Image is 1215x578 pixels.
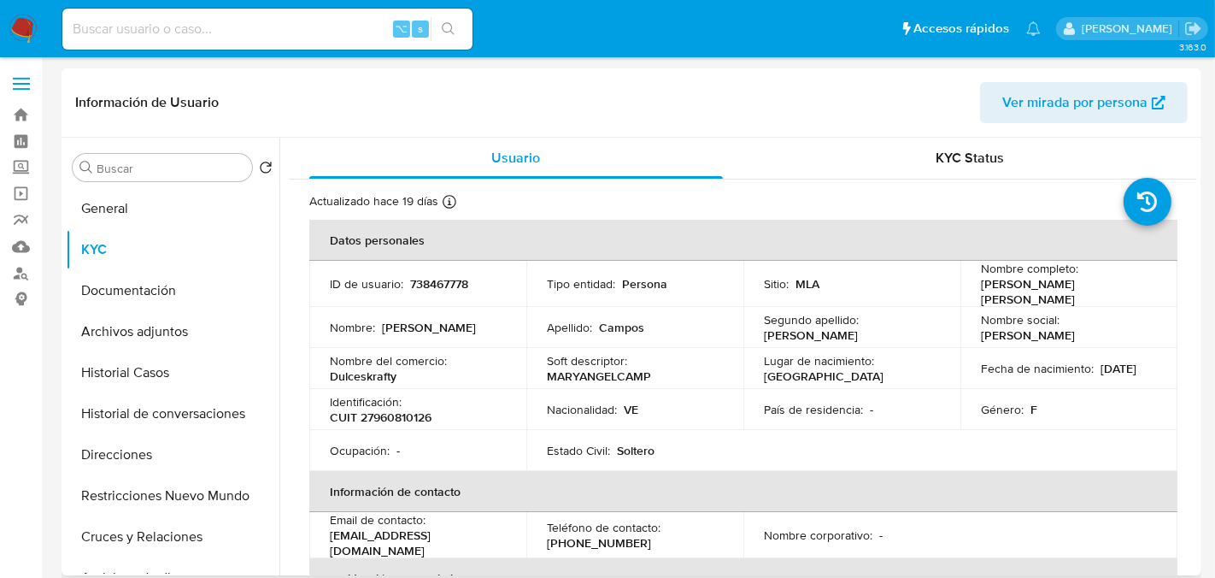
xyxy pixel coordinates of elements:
span: Accesos rápidos [913,20,1009,38]
p: Nacionalidad : [547,402,617,417]
button: Direcciones [66,434,279,475]
p: Nombre completo : [981,261,1078,276]
p: Nombre social : [981,312,1059,327]
th: Información de contacto [309,471,1177,512]
p: Lugar de nacimiento : [764,353,874,369]
p: [DATE] [1101,361,1136,376]
p: MLA [795,276,819,292]
span: Ver mirada por persona [1002,82,1147,123]
p: [PERSON_NAME] [PERSON_NAME] [981,276,1150,307]
p: [GEOGRAPHIC_DATA] [764,369,883,384]
p: [PERSON_NAME] [764,327,858,343]
p: Sitio : [764,276,789,292]
p: [PHONE_NUMBER] [547,535,651,551]
p: Soltero [617,443,654,458]
a: Salir [1184,20,1202,38]
p: - [396,443,400,458]
button: Historial de conversaciones [66,393,279,434]
button: Volver al orden por defecto [259,161,273,180]
p: Dulceskrafty [330,369,396,384]
p: [PERSON_NAME] [981,327,1075,343]
p: Nombre : [330,320,375,335]
span: s [418,21,423,37]
button: Archivos adjuntos [66,311,279,352]
p: Actualizado hace 19 días [309,193,438,209]
p: Soft descriptor : [547,353,627,369]
button: Ver mirada por persona [980,82,1188,123]
button: Restricciones Nuevo Mundo [66,475,279,516]
p: 738467778 [410,276,468,292]
p: Email de contacto : [330,512,426,528]
button: search-icon [431,17,466,41]
p: Apellido : [547,320,592,335]
p: [EMAIL_ADDRESS][DOMAIN_NAME] [330,528,499,558]
input: Buscar usuario o caso... [62,18,472,40]
p: MARYANGELCAMP [547,369,651,384]
p: ID de usuario : [330,276,403,292]
th: Datos personales [309,220,1177,261]
button: Buscar [79,161,93,174]
span: Usuario [491,148,540,168]
p: Tipo entidad : [547,276,615,292]
p: Identificación : [330,394,402,410]
p: Campos [599,320,644,335]
a: Notificaciones [1026,21,1041,36]
button: Historial Casos [66,352,279,393]
p: Segundo apellido : [764,312,859,327]
p: País de residencia : [764,402,863,417]
h1: Información de Usuario [75,94,219,111]
p: Ocupación : [330,443,390,458]
p: Nombre del comercio : [330,353,447,369]
p: Persona [622,276,667,292]
p: Género : [981,402,1024,417]
p: - [870,402,873,417]
button: Documentación [66,270,279,311]
span: KYC Status [936,148,1004,168]
p: Fecha de nacimiento : [981,361,1094,376]
p: gabriela.sanchez@mercadolibre.com [1082,21,1178,37]
p: Estado Civil : [547,443,610,458]
button: KYC [66,229,279,270]
p: Nombre corporativo : [764,528,872,543]
p: F [1030,402,1037,417]
p: - [879,528,883,543]
span: ⌥ [395,21,408,37]
p: VE [624,402,638,417]
p: CUIT 27960810126 [330,410,431,425]
p: [PERSON_NAME] [382,320,476,335]
p: Teléfono de contacto : [547,520,660,535]
button: Cruces y Relaciones [66,516,279,557]
input: Buscar [97,161,245,176]
button: General [66,188,279,229]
